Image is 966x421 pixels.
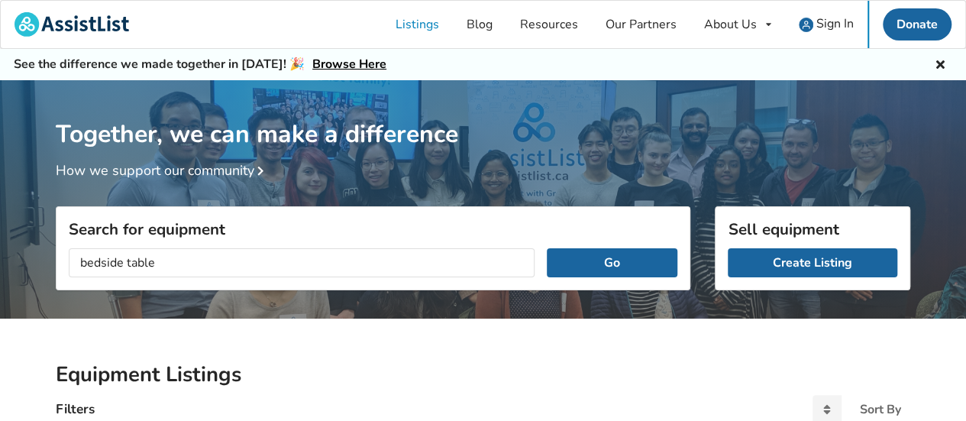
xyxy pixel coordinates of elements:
a: user icon Sign In [785,1,867,48]
button: Go [547,248,677,277]
h3: Sell equipment [728,219,897,239]
a: Listings [382,1,453,48]
a: Blog [453,1,506,48]
a: How we support our community [56,161,270,180]
div: About Us [704,18,757,31]
a: Create Listing [728,248,897,277]
h1: Together, we can make a difference [56,80,910,150]
h3: Search for equipment [69,219,677,239]
span: Sign In [816,15,854,32]
a: Donate [883,8,951,40]
h2: Equipment Listings [56,361,910,388]
img: assistlist-logo [15,12,129,37]
img: user icon [799,18,813,32]
div: Sort By [860,403,901,416]
a: Resources [506,1,592,48]
a: Browse Here [312,56,386,73]
a: Our Partners [592,1,690,48]
input: I am looking for... [69,248,535,277]
h5: See the difference we made together in [DATE]! 🎉 [14,57,386,73]
h4: Filters [56,400,95,418]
